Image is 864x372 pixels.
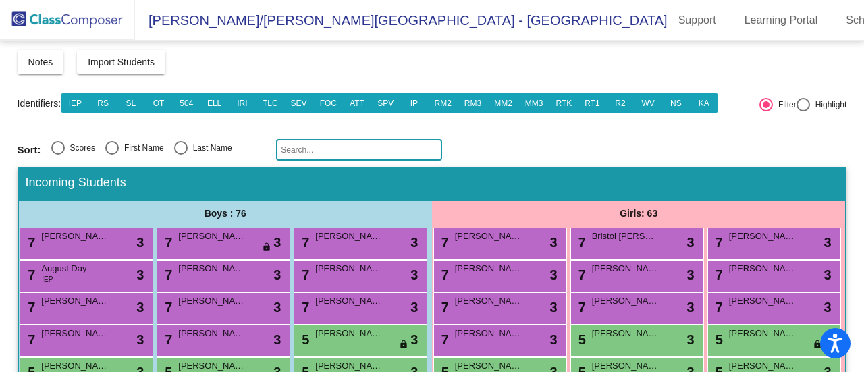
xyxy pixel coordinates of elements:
[136,232,144,253] span: 3
[42,274,53,284] span: IEP
[284,93,314,113] button: SEV
[315,230,383,243] span: [PERSON_NAME]
[606,93,634,113] button: R2
[24,332,35,347] span: 7
[298,235,309,250] span: 7
[298,300,309,315] span: 7
[410,232,418,253] span: 3
[773,99,796,111] div: Filter
[273,329,281,350] span: 3
[399,340,408,350] span: lock
[41,294,109,308] span: [PERSON_NAME]
[343,93,371,113] button: ATT
[161,235,172,250] span: 7
[41,230,109,243] span: [PERSON_NAME]
[256,93,285,113] button: TLC
[228,93,256,113] button: IRI
[487,93,519,113] button: MM2
[18,98,61,109] a: Identifiers:
[178,294,246,308] span: [PERSON_NAME]
[438,300,449,315] span: 7
[592,294,659,308] span: [PERSON_NAME]
[687,265,695,285] span: 3
[18,141,267,159] mat-radio-group: Select an option
[136,329,144,350] span: 3
[400,93,428,113] button: IP
[161,267,172,282] span: 7
[455,262,522,275] span: [PERSON_NAME]
[410,265,418,285] span: 3
[119,142,164,154] div: First Name
[824,329,832,350] span: 3
[172,93,200,113] button: 504
[668,9,727,31] a: Support
[687,297,695,317] span: 3
[24,300,35,315] span: 7
[135,9,668,31] span: [PERSON_NAME]/[PERSON_NAME][GEOGRAPHIC_DATA] - [GEOGRAPHIC_DATA]
[61,93,89,113] button: IEP
[298,267,309,282] span: 7
[575,235,586,250] span: 7
[161,300,172,315] span: 7
[824,232,832,253] span: 3
[592,262,659,275] span: [PERSON_NAME]
[24,235,35,250] span: 7
[550,265,558,285] span: 3
[455,327,522,340] span: [PERSON_NAME]
[687,329,695,350] span: 3
[188,142,232,154] div: Last Name
[144,93,173,113] button: OT
[712,267,723,282] span: 7
[273,232,281,253] span: 3
[575,332,586,347] span: 5
[687,232,695,253] span: 3
[313,93,344,113] button: FOC
[315,327,383,340] span: [PERSON_NAME]
[273,297,281,317] span: 3
[438,332,449,347] span: 7
[41,327,109,340] span: [PERSON_NAME]
[65,142,95,154] div: Scores
[18,144,41,156] span: Sort:
[136,297,144,317] span: 3
[410,297,418,317] span: 3
[315,294,383,308] span: [PERSON_NAME]
[88,57,155,68] span: Import Students
[276,139,442,161] input: Search...
[550,232,558,253] span: 3
[458,93,488,113] button: RM3
[550,329,558,350] span: 3
[810,99,847,111] div: Highlight
[410,329,418,350] span: 3
[26,176,126,190] span: Incoming Students
[88,93,117,113] button: RS
[24,267,35,282] span: 7
[592,230,659,243] span: Bristol [PERSON_NAME]
[19,201,432,228] div: Boys : 76
[592,327,659,340] span: [PERSON_NAME]
[712,332,723,347] span: 5
[178,327,246,340] span: [PERSON_NAME]
[262,242,271,253] span: lock
[661,93,690,113] button: NS
[712,300,723,315] span: 7
[178,230,246,243] span: [PERSON_NAME]
[298,332,309,347] span: 5
[178,262,246,275] span: [PERSON_NAME]
[117,93,145,113] button: SL
[690,93,718,113] button: KA
[729,327,796,340] span: [PERSON_NAME]
[438,267,449,282] span: 7
[77,50,165,74] button: Import Students
[455,294,522,308] span: [PERSON_NAME]
[432,201,845,228] div: Girls: 63
[315,262,383,275] span: [PERSON_NAME]
[161,332,172,347] span: 7
[824,265,832,285] span: 3
[18,50,64,74] button: Notes
[200,93,228,113] button: ELL
[455,230,522,243] span: [PERSON_NAME]
[729,230,796,243] span: [PERSON_NAME]
[734,9,829,31] a: Learning Portal
[575,267,586,282] span: 7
